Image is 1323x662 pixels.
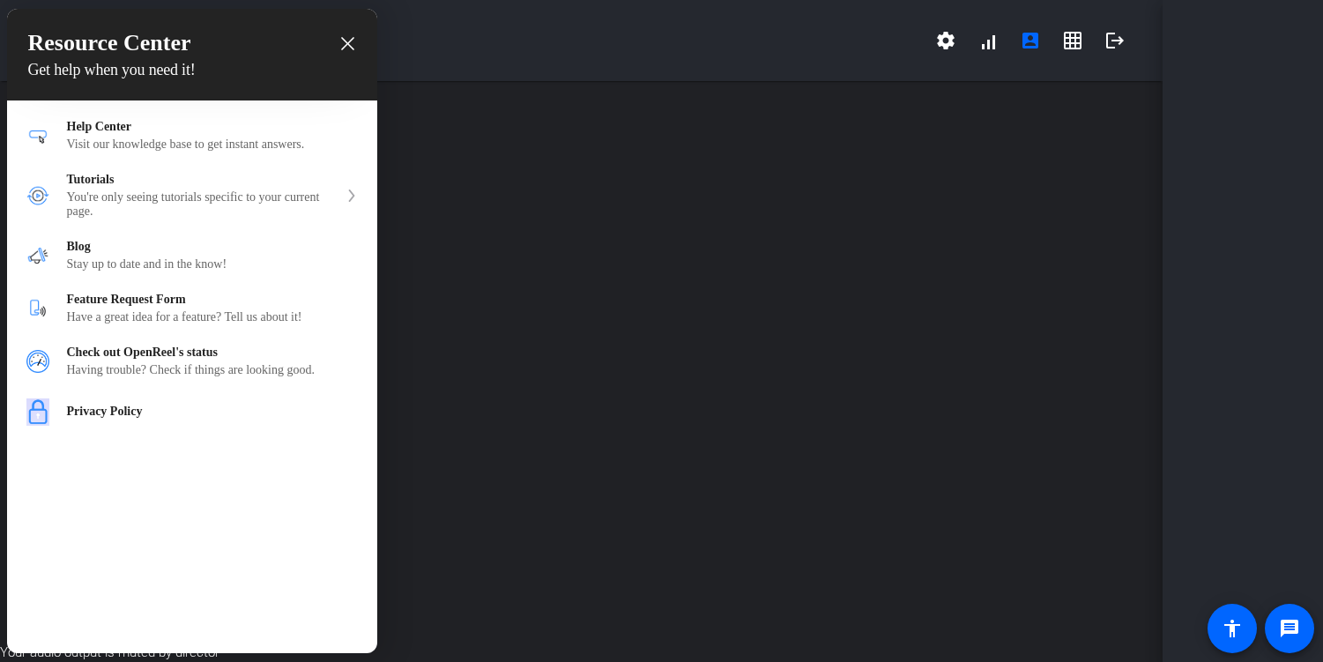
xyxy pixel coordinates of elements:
[67,190,338,219] div: You're only seeing tutorials specific to your current page.
[26,350,49,373] img: module icon
[67,138,358,152] div: Visit our knowledge base to get instant answers.
[26,398,49,426] img: module icon
[67,240,358,254] div: Blog
[7,100,377,436] div: Resource center home modules
[7,162,377,229] div: Tutorials
[7,388,377,436] div: Privacy Policy
[26,244,49,267] img: module icon
[7,229,377,282] div: Blog
[26,297,49,320] img: module icon
[28,30,356,56] h3: Resource Center
[7,100,377,436] div: entering resource center home
[7,335,377,388] div: Check out OpenReel's status
[346,190,357,202] svg: expand
[67,346,358,360] div: Check out OpenReel's status
[67,293,358,307] div: Feature Request Form
[67,120,358,134] div: Help Center
[28,61,356,79] h4: Get help when you need it!
[67,310,358,324] div: Have a great idea for a feature? Tell us about it!
[26,124,49,147] img: module icon
[67,257,358,271] div: Stay up to date and in the know!
[67,363,358,377] div: Having trouble? Check if things are looking good.
[67,405,358,419] div: Privacy Policy
[7,282,377,335] div: Feature Request Form
[26,184,49,207] img: module icon
[339,35,356,52] div: close resource center
[67,173,338,187] div: Tutorials
[7,109,377,162] div: Help Center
